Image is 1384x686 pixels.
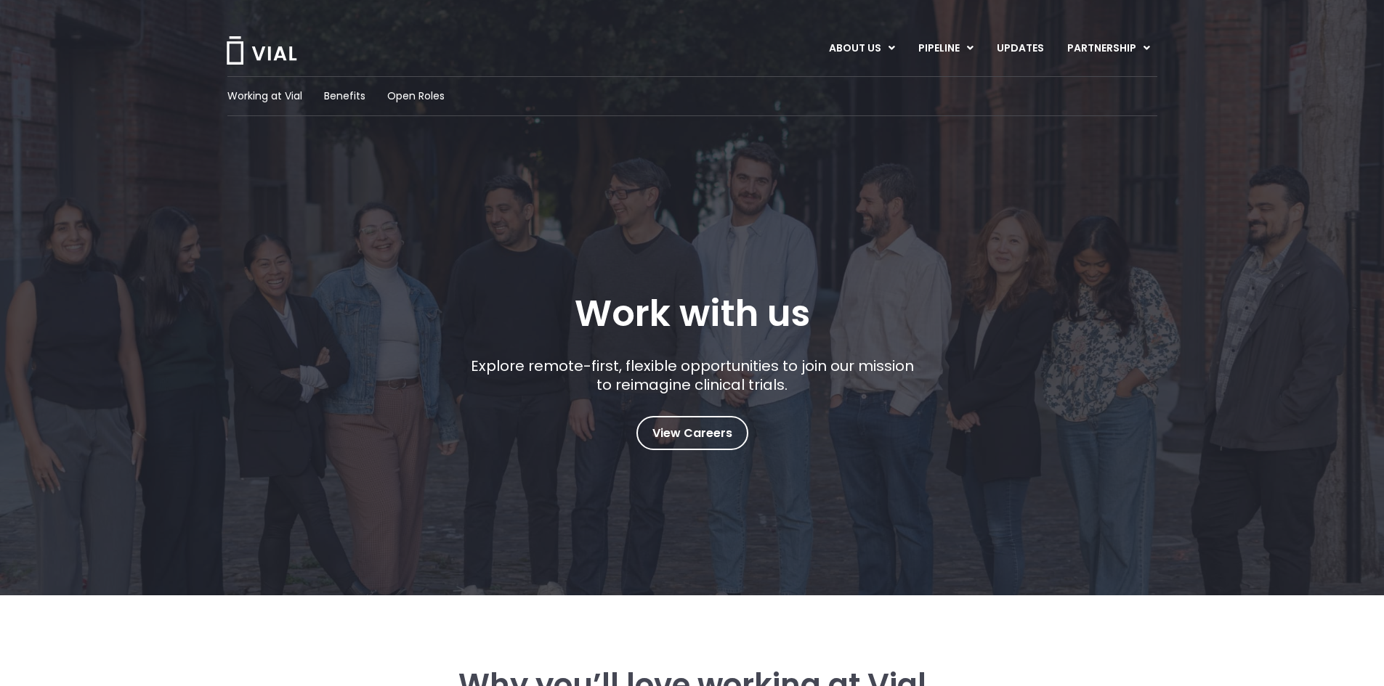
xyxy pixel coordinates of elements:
span: View Careers [652,424,732,443]
a: Benefits [324,89,365,104]
a: Working at Vial [227,89,302,104]
a: Open Roles [387,89,445,104]
a: PARTNERSHIPMenu Toggle [1056,36,1162,61]
a: PIPELINEMenu Toggle [907,36,984,61]
a: View Careers [636,416,748,450]
a: UPDATES [985,36,1055,61]
h1: Work with us [575,293,810,335]
p: Explore remote-first, flexible opportunities to join our mission to reimagine clinical trials. [465,356,919,394]
img: Vial Logo [225,36,298,65]
a: ABOUT USMenu Toggle [817,36,906,61]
